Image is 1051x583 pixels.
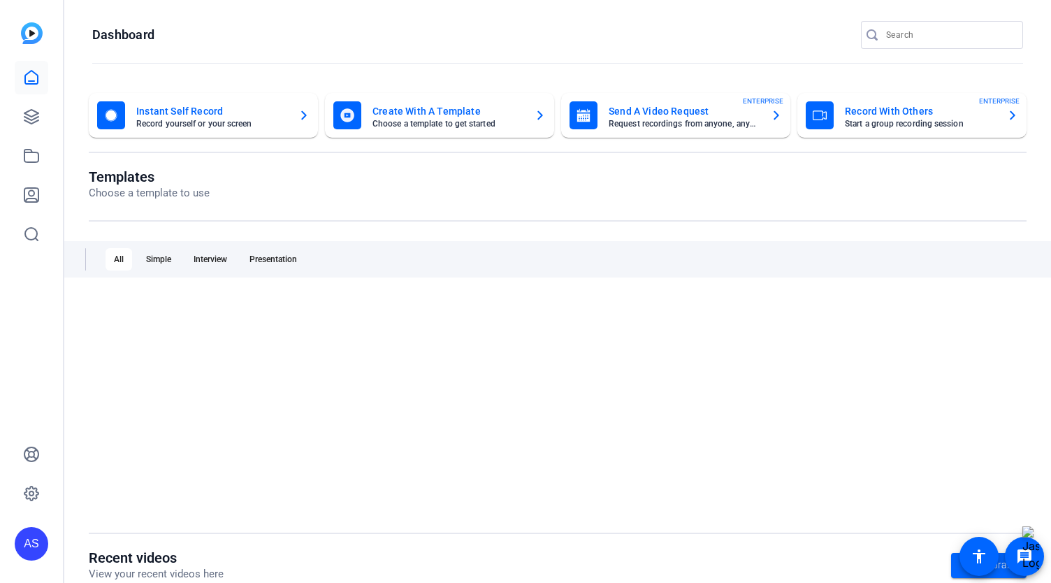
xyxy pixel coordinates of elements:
[979,96,1020,106] span: ENTERPRISE
[372,120,523,128] mat-card-subtitle: Choose a template to get started
[89,93,318,138] button: Instant Self RecordRecord yourself or your screen
[138,248,180,271] div: Simple
[951,553,1027,578] a: Go to library
[1016,548,1033,565] mat-icon: message
[89,566,224,582] p: View your recent videos here
[136,103,287,120] mat-card-title: Instant Self Record
[609,120,760,128] mat-card-subtitle: Request recordings from anyone, anywhere
[185,248,235,271] div: Interview
[743,96,783,106] span: ENTERPRISE
[845,103,996,120] mat-card-title: Record With Others
[797,93,1027,138] button: Record With OthersStart a group recording sessionENTERPRISE
[21,22,43,44] img: blue-gradient.svg
[89,185,210,201] p: Choose a template to use
[106,248,132,271] div: All
[136,120,287,128] mat-card-subtitle: Record yourself or your screen
[15,527,48,561] div: AS
[609,103,760,120] mat-card-title: Send A Video Request
[89,549,224,566] h1: Recent videos
[241,248,305,271] div: Presentation
[89,168,210,185] h1: Templates
[845,120,996,128] mat-card-subtitle: Start a group recording session
[561,93,790,138] button: Send A Video RequestRequest recordings from anyone, anywhereENTERPRISE
[372,103,523,120] mat-card-title: Create With A Template
[325,93,554,138] button: Create With A TemplateChoose a template to get started
[92,27,154,43] h1: Dashboard
[971,548,987,565] mat-icon: accessibility
[886,27,1012,43] input: Search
